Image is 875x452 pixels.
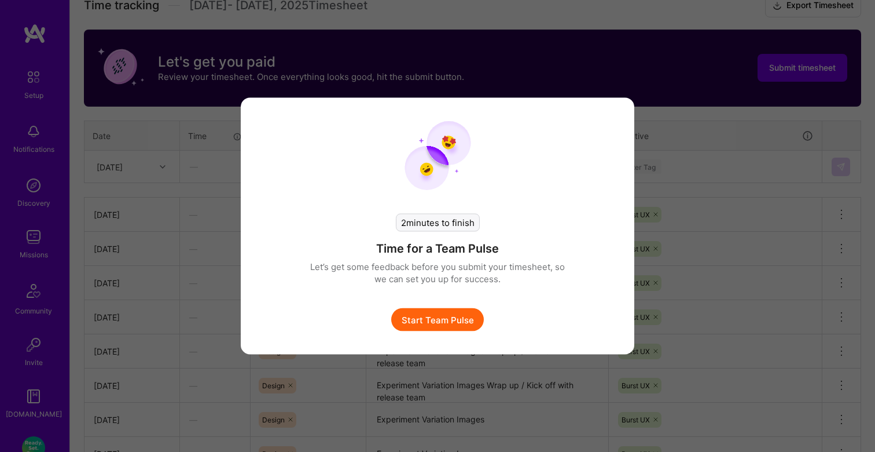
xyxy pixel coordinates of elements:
[376,241,499,256] h4: Time for a Team Pulse
[310,261,565,285] p: Let’s get some feedback before you submit your timesheet, so we can set you up for success.
[396,214,480,232] div: 2 minutes to finish
[405,121,471,191] img: team pulse start
[391,308,484,331] button: Start Team Pulse
[241,98,634,355] div: modal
